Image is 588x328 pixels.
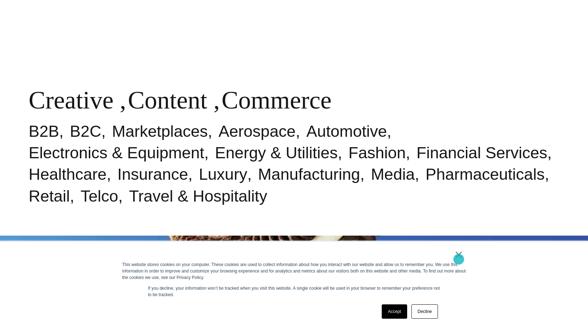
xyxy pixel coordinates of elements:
[215,144,338,162] a: Energy & Utilities
[128,86,207,114] a: Content
[454,251,463,258] a: ×
[425,165,545,183] a: Pharmaceuticals
[213,86,220,114] span: ,
[29,187,70,205] a: Retail
[218,122,295,140] a: Aerospace
[306,122,387,140] a: Automotive
[81,187,118,205] a: Telco
[411,304,438,319] a: Decline
[29,86,114,114] a: Creative
[70,122,101,140] a: B2C
[29,122,59,140] a: B2B
[112,122,208,140] a: Marketplaces
[117,165,188,183] a: Insurance
[382,304,407,319] a: Accept
[222,86,332,114] a: Commerce
[148,285,440,298] p: If you decline, your information won’t be tracked when you visit this website. A single cookie wi...
[29,165,107,183] a: Healthcare
[120,86,126,114] span: ,
[29,144,204,162] a: Electronics & Equipment
[258,165,360,183] a: Manufacturing
[129,187,267,205] a: Travel & Hospitality
[348,144,406,162] a: Fashion
[122,261,466,281] div: This website stores cookies on your computer. These cookies are used to collect information about...
[371,165,415,183] a: Media
[416,144,547,162] a: Financial Services
[199,165,247,183] a: Luxury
